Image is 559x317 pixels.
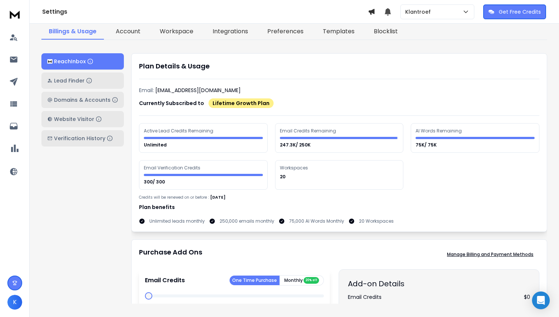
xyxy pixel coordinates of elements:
[205,24,255,40] a: Integrations
[416,142,438,148] p: 75K/ 75K
[7,7,22,21] img: logo
[41,130,124,146] button: Verification History
[366,24,405,40] a: Blocklist
[152,24,201,40] a: Workspace
[304,277,319,284] div: 20% off
[289,218,344,224] p: 75,000 AI Words Monthly
[359,218,394,224] p: 20 Workspaces
[144,142,168,148] p: Unlimited
[139,100,204,107] p: Currently Subscribed to
[524,293,530,301] span: $ 0
[145,276,185,285] p: Email Credits
[315,24,362,40] a: Templates
[280,142,312,148] p: 247.3K/ 250K
[145,303,179,309] p: Add on Credits
[42,7,368,16] h1: Settings
[108,24,148,40] a: Account
[210,194,226,200] p: [DATE]
[7,295,22,310] button: K
[532,291,550,309] div: Open Intercom Messenger
[155,87,241,94] p: [EMAIL_ADDRESS][DOMAIN_NAME]
[348,279,530,289] h2: Add-on Details
[280,174,287,180] p: 20
[483,4,546,19] button: Get Free Credits
[230,276,279,285] button: One Time Purchase
[139,203,539,211] h1: Plan benefits
[209,98,274,108] div: Lifetime Growth Plan
[220,218,274,224] p: 250,000 emails monthly
[441,247,539,262] button: Manage Billing and Payment Methods
[280,165,309,171] div: Workspaces
[139,87,154,94] p: Email:
[144,165,201,171] div: Email Verification Credits
[139,195,209,200] p: Credits will be renewed on or before :
[499,8,541,16] p: Get Free Credits
[279,275,324,286] button: Monthly 20% off
[139,247,202,262] h1: Purchase Add Ons
[447,252,533,257] p: Manage Billing and Payment Methods
[144,128,214,134] div: Active Lead Credits Remaining
[416,128,463,134] div: AI Words Remaining
[41,111,124,127] button: Website Visitor
[41,53,124,70] button: ReachInbox
[348,293,382,301] span: Email Credits
[139,61,539,71] h1: Plan Details & Usage
[144,179,166,185] p: 300/ 300
[41,72,124,89] button: Lead Finder
[41,24,104,40] a: Billings & Usage
[260,24,311,40] a: Preferences
[280,128,337,134] div: Email Credits Remaining
[41,92,124,108] button: Domains & Accounts
[47,59,52,64] img: logo
[405,8,434,16] p: Klantroef
[149,218,205,224] p: Unlimited leads monthly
